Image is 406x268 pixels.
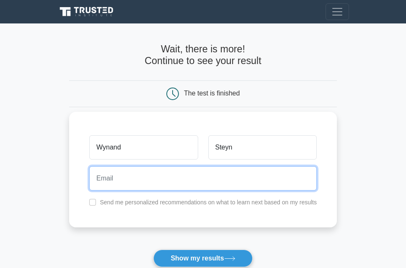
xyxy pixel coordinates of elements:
[89,166,317,191] input: Email
[208,135,317,160] input: Last name
[89,135,198,160] input: First name
[100,199,317,206] label: Send me personalized recommendations on what to learn next based on my results
[69,44,337,67] h4: Wait, there is more! Continue to see your result
[326,3,349,20] button: Toggle navigation
[184,90,240,97] div: The test is finished
[153,250,252,267] button: Show my results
